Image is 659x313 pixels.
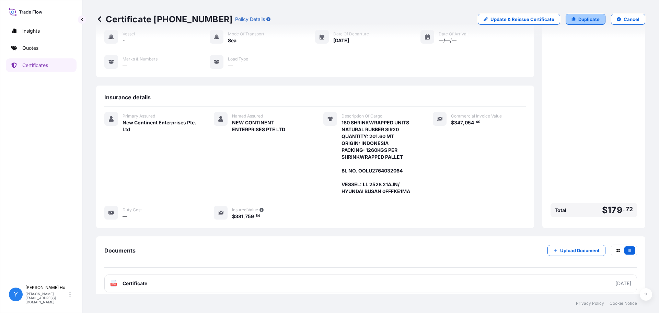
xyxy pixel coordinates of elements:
span: Duty Cost [123,207,142,213]
span: — [228,62,233,69]
span: Certificate [123,280,147,287]
span: [DATE] [333,37,349,44]
span: Marks & Numbers [123,56,158,62]
span: Documents [104,247,136,254]
span: Load Type [228,56,248,62]
span: 179 [608,206,622,214]
span: Sea [228,37,236,44]
span: . [474,121,475,123]
a: Update & Reissue Certificate [478,14,560,25]
a: Quotes [6,41,77,55]
span: - [123,37,125,44]
p: Certificate [PHONE_NUMBER] [96,14,232,25]
span: $ [451,120,454,125]
span: $ [232,214,235,219]
button: Upload Document [547,245,605,256]
a: Duplicate [566,14,605,25]
span: . [623,207,625,211]
button: Cancel [611,14,645,25]
span: , [243,214,245,219]
span: NEW CONTINENT ENTERPRISES PTE LTD [232,119,307,133]
text: PDF [112,283,116,286]
a: Insights [6,24,77,38]
span: Total [555,207,566,214]
span: 054 [465,120,474,125]
span: . [254,215,255,217]
span: 40 [476,121,481,123]
span: Insured Value [232,207,258,213]
p: [PERSON_NAME][EMAIL_ADDRESS][DOMAIN_NAME] [25,292,68,304]
span: 347 [454,120,463,125]
p: Upload Document [560,247,600,254]
p: Insights [22,27,40,34]
p: Policy Details [235,16,265,23]
span: Description Of Cargo [342,113,382,119]
p: [PERSON_NAME] Ho [25,285,68,290]
span: Primary Assured [123,113,155,119]
div: [DATE] [615,280,631,287]
span: Y [14,291,18,298]
a: PDFCertificate[DATE] [104,275,637,292]
a: Cookie Notice [610,301,637,306]
span: 160 SHRINKWRAPPED UNITS NATURAL RUBBER SIR20 QUANTITY: 201.60 MT ORIGIN: INDONESIA PACKING: 1260K... [342,119,416,195]
span: 84 [256,215,260,217]
p: Quotes [22,45,38,52]
p: Certificates [22,62,48,69]
span: , [463,120,465,125]
a: Privacy Policy [576,301,604,306]
span: —/—/— [439,37,456,44]
a: Certificates [6,58,77,72]
span: 72 [626,207,633,211]
span: Named Assured [232,113,263,119]
p: Cancel [624,16,639,23]
p: Duplicate [578,16,600,23]
span: 759 [245,214,254,219]
span: 381 [235,214,243,219]
p: Update & Reissue Certificate [490,16,554,23]
span: Commercial Invoice Value [451,113,502,119]
span: New Continent Enterprises Pte. Ltd [123,119,197,133]
span: Insurance details [104,94,151,101]
span: $ [602,206,608,214]
span: — [123,62,127,69]
span: — [123,213,127,220]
